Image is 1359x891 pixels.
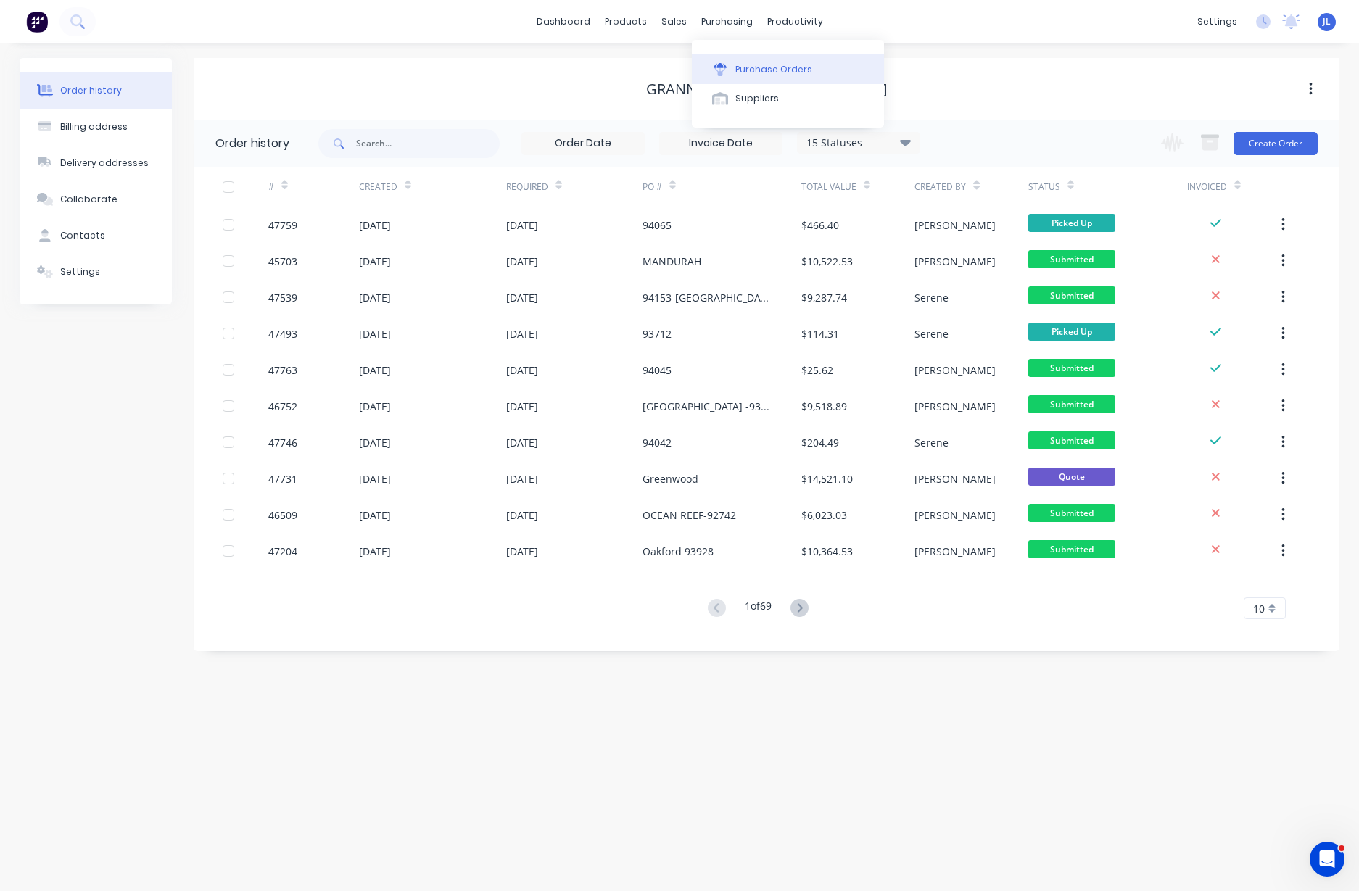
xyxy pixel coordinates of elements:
[914,167,1028,207] div: Created By
[654,11,694,33] div: sales
[215,135,289,152] div: Order history
[60,193,117,206] div: Collaborate
[660,133,782,154] input: Invoice Date
[914,181,966,194] div: Created By
[1187,181,1227,194] div: Invoiced
[643,254,701,269] div: MANDURAH
[268,217,297,233] div: 47759
[268,326,297,341] div: 47493
[801,254,853,269] div: $10,522.53
[60,120,128,133] div: Billing address
[1028,181,1060,194] div: Status
[643,290,772,305] div: 94153-[GEOGRAPHIC_DATA]
[1028,540,1115,558] span: Submitted
[20,217,172,254] button: Contacts
[694,11,760,33] div: purchasing
[643,217,672,233] div: 94065
[745,598,772,619] div: 1 of 69
[914,290,949,305] div: Serene
[60,157,149,170] div: Delivery addresses
[1028,286,1115,304] span: Submitted
[801,471,853,486] div: $14,521.10
[268,290,297,305] div: 47539
[801,507,847,523] div: $6,023.03
[1234,132,1318,155] button: Create Order
[643,399,772,414] div: [GEOGRAPHIC_DATA] -93342
[20,109,172,145] button: Billing address
[643,181,662,194] div: PO #
[359,471,391,486] div: [DATE]
[735,92,779,105] div: Suppliers
[268,362,297,378] div: 47763
[506,290,538,305] div: [DATE]
[914,399,996,414] div: [PERSON_NAME]
[359,167,506,207] div: Created
[643,435,672,450] div: 94042
[801,544,853,559] div: $10,364.53
[60,265,100,278] div: Settings
[1028,250,1115,268] span: Submitted
[801,217,839,233] div: $466.40
[359,290,391,305] div: [DATE]
[359,507,391,523] div: [DATE]
[359,435,391,450] div: [DATE]
[268,167,359,207] div: #
[914,362,996,378] div: [PERSON_NAME]
[1028,214,1115,232] span: Picked Up
[801,181,856,194] div: Total Value
[506,326,538,341] div: [DATE]
[506,507,538,523] div: [DATE]
[26,11,48,33] img: Factory
[268,181,274,194] div: #
[359,217,391,233] div: [DATE]
[359,326,391,341] div: [DATE]
[1028,468,1115,486] span: Quote
[506,399,538,414] div: [DATE]
[506,544,538,559] div: [DATE]
[1028,395,1115,413] span: Submitted
[798,135,920,151] div: 15 Statuses
[914,544,996,559] div: [PERSON_NAME]
[506,362,538,378] div: [DATE]
[914,471,996,486] div: [PERSON_NAME]
[268,471,297,486] div: 47731
[692,54,884,83] button: Purchase Orders
[268,544,297,559] div: 47204
[1028,167,1187,207] div: Status
[914,326,949,341] div: Serene
[1028,323,1115,341] span: Picked Up
[60,84,122,97] div: Order history
[801,326,839,341] div: $114.31
[506,217,538,233] div: [DATE]
[1187,167,1278,207] div: Invoiced
[643,544,714,559] div: Oakford 93928
[1310,842,1344,877] iframe: Intercom live chat
[359,181,397,194] div: Created
[643,507,736,523] div: OCEAN REEF-92742
[268,254,297,269] div: 45703
[914,507,996,523] div: [PERSON_NAME]
[359,254,391,269] div: [DATE]
[914,254,996,269] div: [PERSON_NAME]
[598,11,654,33] div: products
[1028,504,1115,522] span: Submitted
[506,181,548,194] div: Required
[914,435,949,450] div: Serene
[20,145,172,181] button: Delivery addresses
[506,435,538,450] div: [DATE]
[801,362,833,378] div: $25.62
[1190,11,1244,33] div: settings
[356,129,500,158] input: Search...
[914,217,996,233] div: [PERSON_NAME]
[20,254,172,290] button: Settings
[1028,359,1115,377] span: Submitted
[20,72,172,109] button: Order history
[643,362,672,378] div: 94045
[646,80,888,98] div: Granny Flat [GEOGRAPHIC_DATA]
[529,11,598,33] a: dashboard
[801,435,839,450] div: $204.49
[359,544,391,559] div: [DATE]
[20,181,172,217] button: Collaborate
[359,362,391,378] div: [DATE]
[506,167,643,207] div: Required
